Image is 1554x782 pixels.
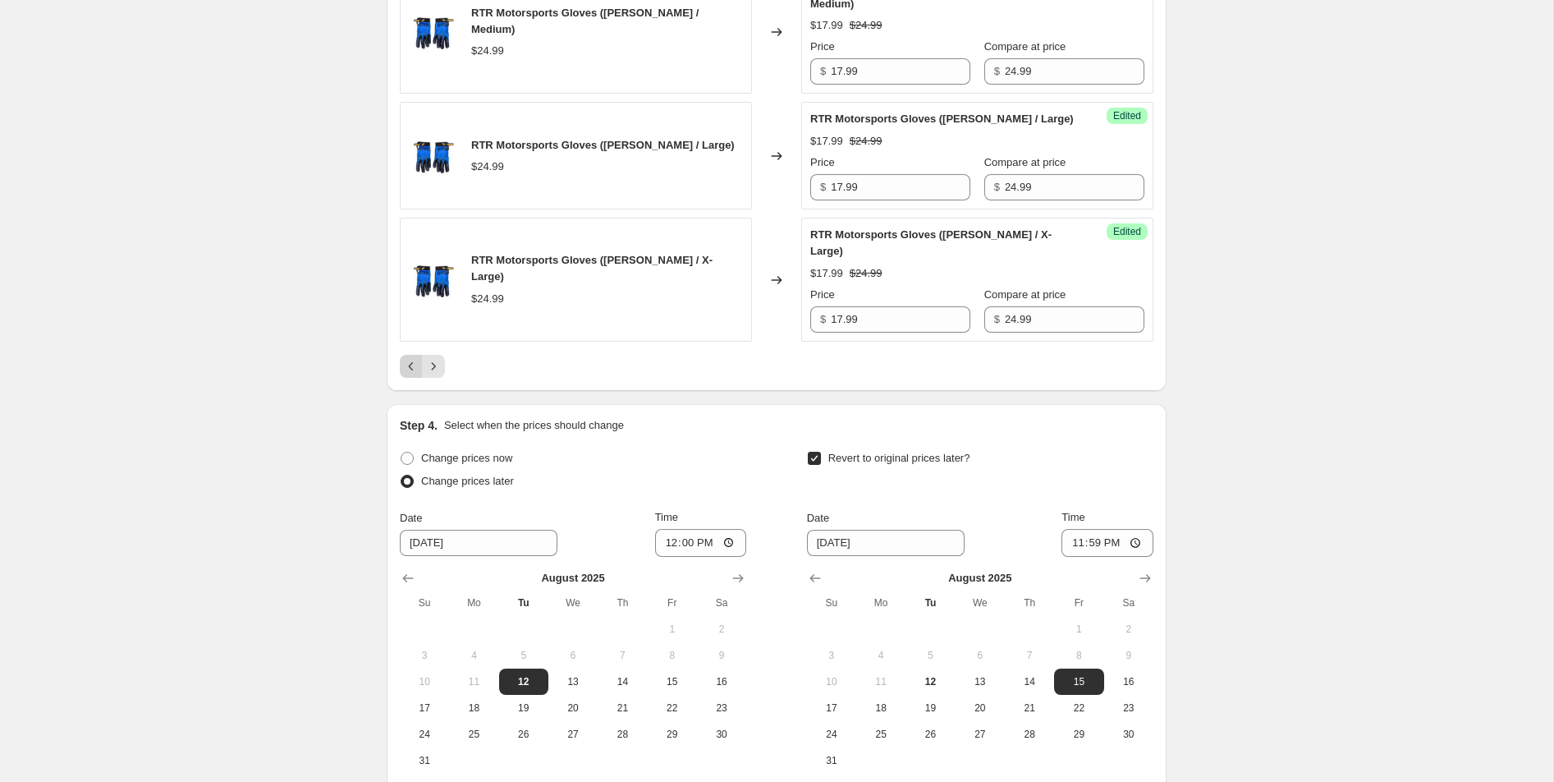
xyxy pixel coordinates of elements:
th: Wednesday [548,590,598,616]
button: Saturday August 9 2025 [1104,642,1153,669]
button: Next [422,355,445,378]
th: Friday [648,590,697,616]
button: Today Tuesday August 12 2025 [499,669,548,695]
span: We [555,596,591,609]
span: 12 [506,675,542,688]
span: Sa [704,596,740,609]
span: 13 [962,675,998,688]
button: Saturday August 16 2025 [697,669,746,695]
span: Compare at price [984,40,1066,53]
button: Saturday August 30 2025 [1104,721,1153,747]
span: Tu [506,596,542,609]
th: Tuesday [905,590,955,616]
span: Price [810,40,835,53]
span: 2 [704,623,740,636]
span: 18 [863,701,899,715]
button: Saturday August 16 2025 [1104,669,1153,695]
span: 2 [1111,623,1147,636]
button: Sunday August 24 2025 [400,721,449,747]
h2: Step 4. [400,417,438,434]
span: 25 [863,728,899,741]
button: Friday August 1 2025 [648,616,697,642]
button: Friday August 22 2025 [648,695,697,721]
button: Show previous month, July 2025 [397,567,419,590]
button: Saturday August 2 2025 [697,616,746,642]
span: Price [810,156,835,168]
span: 17 [814,701,850,715]
button: Show next month, September 2025 [727,567,749,590]
th: Tuesday [499,590,548,616]
span: 10 [406,675,442,688]
span: 11 [863,675,899,688]
th: Friday [1054,590,1103,616]
div: $24.99 [471,291,504,307]
th: Saturday [1104,590,1153,616]
button: Friday August 22 2025 [1054,695,1103,721]
div: $24.99 [471,43,504,59]
span: 27 [962,728,998,741]
button: Friday August 8 2025 [648,642,697,669]
button: Friday August 29 2025 [648,721,697,747]
span: $ [994,181,1000,193]
th: Sunday [807,590,856,616]
span: 13 [555,675,591,688]
span: Sa [1111,596,1147,609]
button: Show next month, September 2025 [1134,567,1157,590]
button: Sunday August 17 2025 [807,695,856,721]
span: 6 [962,649,998,662]
input: 12:00 [1061,529,1153,557]
button: Previous [400,355,423,378]
th: Monday [449,590,498,616]
span: 14 [1011,675,1047,688]
button: Monday August 11 2025 [449,669,498,695]
button: Friday August 15 2025 [1054,669,1103,695]
button: Friday August 8 2025 [1054,642,1103,669]
button: Monday August 25 2025 [449,721,498,747]
span: Time [1061,511,1084,523]
span: $ [820,313,826,325]
button: Tuesday August 5 2025 [905,642,955,669]
strike: $24.99 [850,265,882,282]
span: Su [406,596,442,609]
span: 31 [814,754,850,767]
span: 19 [912,701,948,715]
span: 5 [506,649,542,662]
span: 30 [1111,728,1147,741]
span: We [962,596,998,609]
input: 8/12/2025 [807,530,965,556]
button: Tuesday August 19 2025 [499,695,548,721]
span: Tu [912,596,948,609]
button: Wednesday August 13 2025 [956,669,1005,695]
button: Thursday August 14 2025 [1005,669,1054,695]
input: 12:00 [655,529,747,557]
span: 23 [704,701,740,715]
button: Saturday August 2 2025 [1104,616,1153,642]
span: 26 [912,728,948,741]
img: rtr-motorsports-gloves-rtr-vehicles-790457_80x.jpg [409,255,458,305]
button: Friday August 1 2025 [1054,616,1103,642]
span: Price [810,288,835,301]
button: Tuesday August 26 2025 [905,721,955,747]
span: 24 [814,728,850,741]
span: Th [1011,596,1047,609]
button: Thursday August 7 2025 [1005,642,1054,669]
span: Compare at price [984,156,1066,168]
button: Thursday August 21 2025 [1005,695,1054,721]
button: Wednesday August 27 2025 [956,721,1005,747]
span: 8 [1061,649,1097,662]
button: Monday August 25 2025 [856,721,905,747]
span: 28 [604,728,640,741]
span: Fr [1061,596,1097,609]
span: 3 [406,649,442,662]
button: Friday August 15 2025 [648,669,697,695]
span: 9 [1111,649,1147,662]
button: Wednesday August 20 2025 [956,695,1005,721]
span: 10 [814,675,850,688]
div: $17.99 [810,17,843,34]
span: 9 [704,649,740,662]
span: 25 [456,728,492,741]
span: 8 [654,649,690,662]
span: 31 [406,754,442,767]
strike: $24.99 [850,17,882,34]
button: Monday August 18 2025 [856,695,905,721]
